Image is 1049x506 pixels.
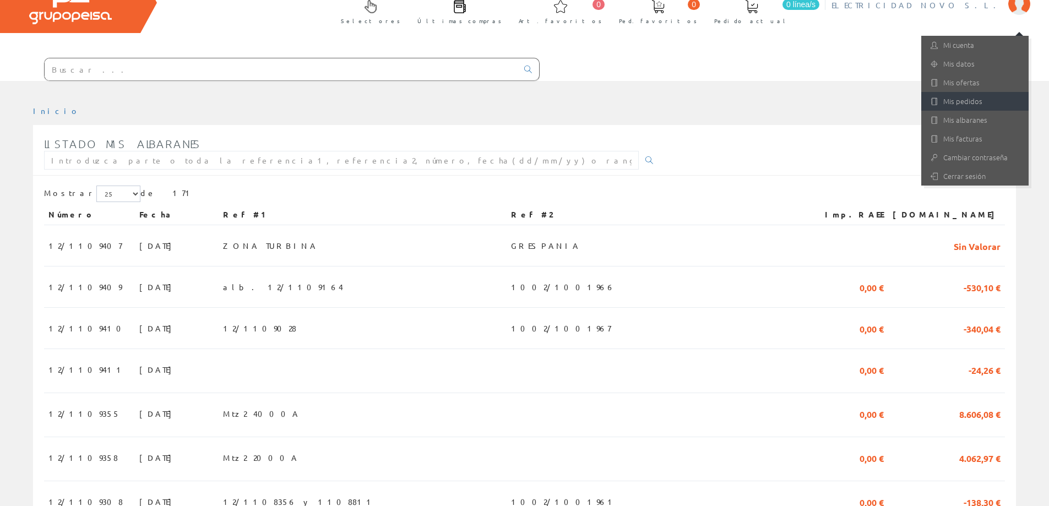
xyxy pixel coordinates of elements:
[921,73,1029,92] a: Mis ofertas
[44,205,135,225] th: Número
[139,319,177,338] span: [DATE]
[223,236,318,255] span: ZONA TURBINA
[921,111,1029,129] a: Mis albaranes
[860,278,884,296] span: 0,00 €
[44,186,140,202] label: Mostrar
[959,448,1001,467] span: 4.062,97 €
[33,106,80,116] a: Inicio
[860,319,884,338] span: 0,00 €
[223,404,300,423] span: Mtz2 4000A
[964,319,1001,338] span: -340,04 €
[921,92,1029,111] a: Mis pedidos
[139,236,177,255] span: [DATE]
[959,404,1001,423] span: 8.606,08 €
[964,278,1001,296] span: -530,10 €
[139,360,177,379] span: [DATE]
[48,360,126,379] span: 12/1109411
[223,278,343,296] span: alb. 12/1109164
[139,404,177,423] span: [DATE]
[921,55,1029,73] a: Mis datos
[714,15,789,26] span: Pedido actual
[806,205,888,225] th: Imp.RAEE
[219,205,507,225] th: Ref #1
[507,205,806,225] th: Ref #2
[619,15,697,26] span: Ped. favoritos
[48,319,128,338] span: 12/1109410
[921,129,1029,148] a: Mis facturas
[519,15,602,26] span: Art. favoritos
[417,15,502,26] span: Últimas compras
[921,36,1029,55] a: Mi cuenta
[135,205,219,225] th: Fecha
[48,236,122,255] span: 12/1109407
[139,278,177,296] span: [DATE]
[96,186,140,202] select: Mostrar
[341,15,400,26] span: Selectores
[45,58,518,80] input: Buscar ...
[860,360,884,379] span: 0,00 €
[860,448,884,467] span: 0,00 €
[44,151,639,170] input: Introduzca parte o toda la referencia1, referencia2, número, fecha(dd/mm/yy) o rango de fechas(dd...
[44,137,201,150] span: Listado mis albaranes
[48,404,120,423] span: 12/1109355
[48,448,118,467] span: 12/1109358
[921,148,1029,167] a: Cambiar contraseña
[954,236,1001,255] span: Sin Valorar
[511,278,615,296] span: 1002/1001966
[921,167,1029,186] a: Cerrar sesión
[511,319,611,338] span: 1002/1001967
[511,236,580,255] span: GRESPANIA
[888,205,1005,225] th: [DOMAIN_NAME]
[139,448,177,467] span: [DATE]
[48,278,122,296] span: 12/1109409
[223,448,299,467] span: Mtz2 2000A
[44,186,1005,205] div: de 171
[860,404,884,423] span: 0,00 €
[223,319,296,338] span: 12/1109028
[969,360,1001,379] span: -24,26 €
